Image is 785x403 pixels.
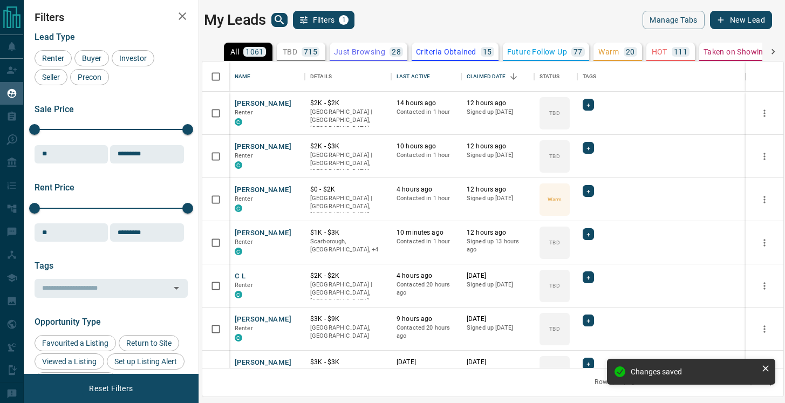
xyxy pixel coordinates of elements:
[310,62,332,92] div: Details
[310,228,386,237] p: $1K - $3K
[235,109,253,116] span: Renter
[235,228,291,238] button: [PERSON_NAME]
[549,238,559,247] p: TBD
[235,358,291,368] button: [PERSON_NAME]
[756,105,773,121] button: more
[74,50,109,66] div: Buyer
[230,48,239,56] p: All
[467,324,529,332] p: Signed up [DATE]
[467,271,529,281] p: [DATE]
[38,73,64,81] span: Seller
[235,99,291,109] button: [PERSON_NAME]
[122,339,175,347] span: Return to Site
[756,148,773,165] button: more
[310,271,386,281] p: $2K - $2K
[107,353,185,370] div: Set up Listing Alert
[397,367,456,384] p: Contacted 20 hours ago
[583,228,594,240] div: +
[595,378,640,387] p: Rows per page:
[305,62,391,92] div: Details
[626,48,635,56] p: 20
[35,69,67,85] div: Seller
[631,367,757,376] div: Changes saved
[235,325,253,332] span: Renter
[586,315,590,326] span: +
[397,99,456,108] p: 14 hours ago
[586,272,590,283] span: +
[310,358,386,367] p: $3K - $3K
[310,99,386,108] p: $2K - $2K
[334,48,385,56] p: Just Browsing
[340,16,347,24] span: 1
[235,152,253,159] span: Renter
[397,194,456,203] p: Contacted in 1 hour
[586,186,590,196] span: +
[82,379,140,398] button: Reset Filters
[235,282,253,289] span: Renter
[397,358,456,367] p: [DATE]
[35,182,74,193] span: Rent Price
[169,281,184,296] button: Open
[583,315,594,326] div: +
[467,237,529,254] p: Signed up 13 hours ago
[461,62,534,92] div: Claimed Date
[35,50,72,66] div: Renter
[310,185,386,194] p: $0 - $2K
[397,142,456,151] p: 10 hours ago
[310,194,386,220] p: [GEOGRAPHIC_DATA] | [GEOGRAPHIC_DATA], [GEOGRAPHIC_DATA]
[35,11,188,24] h2: Filters
[549,109,559,117] p: TBD
[235,315,291,325] button: [PERSON_NAME]
[204,11,266,29] h1: My Leads
[397,271,456,281] p: 4 hours ago
[235,238,253,245] span: Renter
[119,335,179,351] div: Return to Site
[235,204,242,212] div: condos.ca
[483,48,492,56] p: 15
[35,261,53,271] span: Tags
[583,271,594,283] div: +
[35,32,75,42] span: Lead Type
[38,339,112,347] span: Favourited a Listing
[583,62,597,92] div: Tags
[35,335,116,351] div: Favourited a Listing
[586,229,590,240] span: +
[643,11,704,29] button: Manage Tabs
[583,358,594,370] div: +
[310,151,386,176] p: [GEOGRAPHIC_DATA] | [GEOGRAPHIC_DATA], [GEOGRAPHIC_DATA]
[756,321,773,337] button: more
[467,151,529,160] p: Signed up [DATE]
[467,367,529,375] p: Signed up [DATE]
[35,104,74,114] span: Sale Price
[235,161,242,169] div: condos.ca
[506,69,521,84] button: Sort
[507,48,567,56] p: Future Follow Up
[235,271,245,282] button: C L
[391,62,461,92] div: Last Active
[397,281,456,297] p: Contacted 20 hours ago
[467,358,529,367] p: [DATE]
[540,62,559,92] div: Status
[397,108,456,117] p: Contacted in 1 hour
[35,353,104,370] div: Viewed a Listing
[756,192,773,208] button: more
[283,48,297,56] p: TBD
[549,325,559,333] p: TBD
[235,195,253,202] span: Renter
[397,228,456,237] p: 10 minutes ago
[310,281,386,306] p: [GEOGRAPHIC_DATA] | [GEOGRAPHIC_DATA], [GEOGRAPHIC_DATA]
[467,108,529,117] p: Signed up [DATE]
[74,73,105,81] span: Precon
[310,108,386,133] p: [GEOGRAPHIC_DATA] | [GEOGRAPHIC_DATA], [GEOGRAPHIC_DATA]
[115,54,151,63] span: Investor
[583,142,594,154] div: +
[710,11,772,29] button: New Lead
[271,13,288,27] button: search button
[756,235,773,251] button: more
[467,99,529,108] p: 12 hours ago
[112,50,154,66] div: Investor
[78,54,105,63] span: Buyer
[583,99,594,111] div: +
[38,357,100,366] span: Viewed a Listing
[548,195,562,203] p: Warm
